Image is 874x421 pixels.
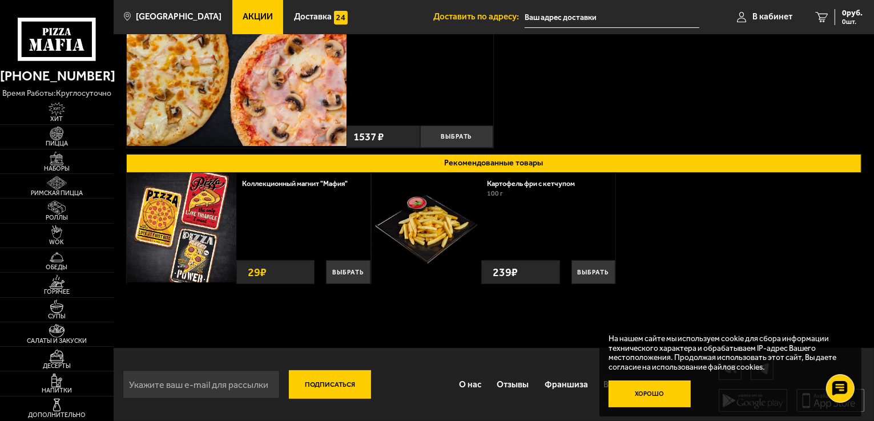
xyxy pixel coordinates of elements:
[489,370,537,399] a: Отзывы
[752,13,792,21] span: В кабинет
[123,370,280,399] input: Укажите ваш e-mail для рассылки
[353,131,384,142] span: 1537 ₽
[451,370,489,399] a: О нас
[525,7,699,28] input: Ваш адрес доставки
[136,13,221,21] span: [GEOGRAPHIC_DATA]
[596,370,650,399] a: Вакансии
[842,18,863,25] span: 0 шт.
[242,179,357,188] a: Коллекционный магнит "Мафия"
[326,260,370,284] button: Выбрать
[571,260,615,284] button: Выбрать
[842,9,863,17] span: 0 руб.
[126,154,862,173] button: Рекомендованные товары
[609,334,845,371] p: На нашем сайте мы используем cookie для сбора информации технического характера и обрабатываем IP...
[487,189,503,197] span: 100 г
[487,179,584,188] a: Картофель фри с кетчупом
[609,380,691,408] button: Хорошо
[433,13,525,21] span: Доставить по адресу:
[420,126,494,148] button: Выбрать
[289,370,371,399] button: Подписаться
[245,261,269,284] strong: 29 ₽
[334,11,348,25] img: 15daf4d41897b9f0e9f617042186c801.svg
[490,261,521,284] strong: 239 ₽
[243,13,273,21] span: Акции
[537,370,596,399] a: Франшиза
[294,13,332,21] span: Доставка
